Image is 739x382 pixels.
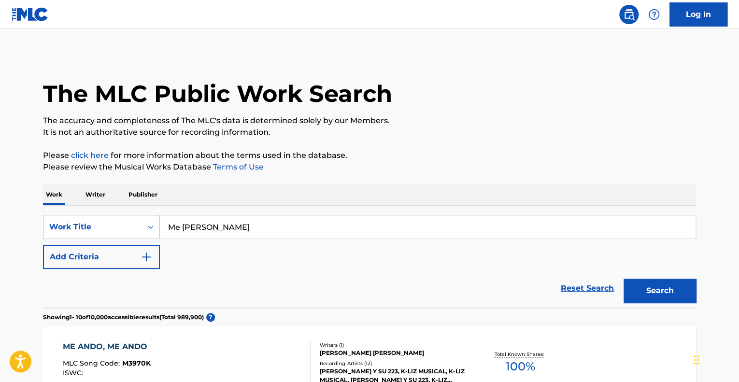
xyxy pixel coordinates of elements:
[320,341,466,349] div: Writers ( 1 )
[63,359,122,368] span: MLC Song Code :
[43,150,696,161] p: Please for more information about the terms used in the database.
[644,5,664,24] div: Help
[211,162,264,171] a: Terms of Use
[63,368,85,377] span: ISWC :
[43,127,696,138] p: It is not an authoritative source for recording information.
[623,9,635,20] img: search
[49,221,136,233] div: Work Title
[43,215,696,308] form: Search Form
[505,358,535,375] span: 100 %
[126,184,160,205] p: Publisher
[206,313,215,322] span: ?
[691,336,739,382] iframe: Chat Widget
[122,359,151,368] span: M3970K
[141,251,152,263] img: 9d2ae6d4665cec9f34b9.svg
[694,345,699,374] div: Drag
[320,349,466,357] div: [PERSON_NAME] [PERSON_NAME]
[43,115,696,127] p: The accuracy and completeness of The MLC's data is determined solely by our Members.
[43,79,392,108] h1: The MLC Public Work Search
[320,360,466,367] div: Recording Artists ( 12 )
[494,351,546,358] p: Total Known Shares:
[619,5,639,24] a: Public Search
[71,151,109,160] a: click here
[43,245,160,269] button: Add Criteria
[83,184,108,205] p: Writer
[12,7,49,21] img: MLC Logo
[648,9,660,20] img: help
[556,278,619,299] a: Reset Search
[63,341,152,353] div: ME ANDO, ME ANDO
[669,2,727,27] a: Log In
[43,184,65,205] p: Work
[43,313,204,322] p: Showing 1 - 10 of 10,000 accessible results (Total 989,900 )
[43,161,696,173] p: Please review the Musical Works Database
[624,279,696,303] button: Search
